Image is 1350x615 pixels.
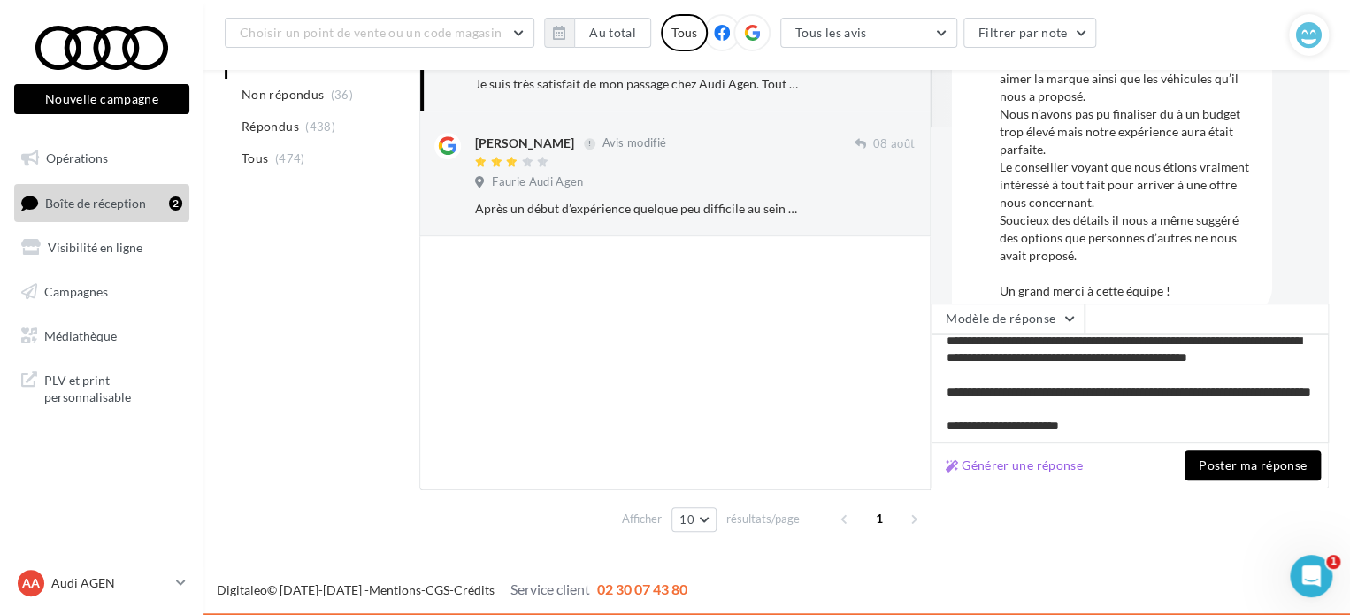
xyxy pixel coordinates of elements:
span: 1 [865,504,894,533]
span: 08 août [873,136,915,152]
button: Au total [574,18,651,48]
a: Visibilité en ligne [11,229,193,266]
button: Tous les avis [780,18,957,48]
span: Répondus [242,118,299,135]
span: (36) [331,88,353,102]
button: Ignorer [856,196,915,221]
span: 02 30 07 43 80 [597,580,687,597]
span: Choisir un point de vente ou un code magasin [240,25,502,40]
span: Service client [510,580,590,597]
a: Digitaleo [217,582,267,597]
span: © [DATE]-[DATE] - - - [217,582,687,597]
button: Poster ma réponse [1185,450,1321,480]
span: PLV et print personnalisable [44,368,182,406]
span: Afficher [622,511,662,527]
div: 2 [169,196,182,211]
button: 10 [671,507,717,532]
span: 10 [679,512,694,527]
span: Visibilité en ligne [48,240,142,255]
span: résultats/page [726,511,800,527]
button: Modèle de réponse [931,304,1085,334]
div: [PERSON_NAME] [475,135,574,152]
div: Après un début d’expérience quelque peu difficile au sein de la concession, je tiens à souligner ... [475,200,800,218]
button: Au total [544,18,651,48]
span: Faurie Audi Agen [492,174,583,190]
button: Filtrer par note [963,18,1097,48]
div: Tous [661,14,708,51]
button: Générer une réponse [939,455,1090,476]
a: CGS [426,582,449,597]
a: Opérations [11,140,193,177]
button: Choisir un point de vente ou un code magasin [225,18,534,48]
div: Je suis très satisfait de mon passage chez Audi Agen. Tout d’abord [PERSON_NAME], un jeune très p... [475,75,800,93]
span: Campagnes [44,284,108,299]
span: (438) [305,119,335,134]
span: Avis modifié [602,136,666,150]
a: Boîte de réception2 [11,184,193,222]
span: Tous [242,150,268,167]
span: Tous les avis [795,25,867,40]
a: Crédits [454,582,495,597]
span: Boîte de réception [45,195,146,210]
span: Opérations [46,150,108,165]
a: Mentions [369,582,421,597]
span: 1 [1326,555,1340,569]
span: AA [22,574,40,592]
span: (474) [275,151,305,165]
a: AA Audi AGEN [14,566,189,600]
a: Médiathèque [11,318,193,355]
span: Médiathèque [44,327,117,342]
button: Nouvelle campagne [14,84,189,114]
a: Campagnes [11,273,193,311]
span: Non répondus [242,86,324,104]
p: Audi AGEN [51,574,169,592]
iframe: Intercom live chat [1290,555,1332,597]
button: Ignorer [856,72,915,96]
a: PLV et print personnalisable [11,361,193,413]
